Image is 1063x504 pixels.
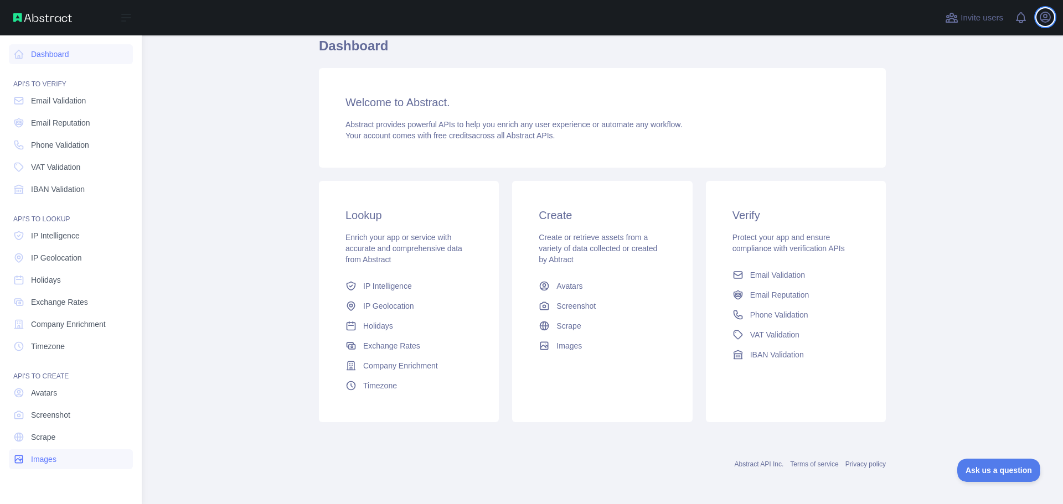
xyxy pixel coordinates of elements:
a: Email Reputation [9,113,133,133]
span: Exchange Rates [31,297,88,308]
a: Scrape [9,427,133,447]
a: Terms of service [790,460,838,468]
a: Scrape [534,316,670,336]
span: IBAN Validation [750,349,804,360]
span: Email Validation [31,95,86,106]
a: Images [534,336,670,356]
span: Email Validation [750,269,805,280]
span: Scrape [556,320,581,331]
a: Phone Validation [9,135,133,155]
span: Your account comes with across all Abstract APIs. [345,131,555,140]
span: Enrich your app or service with accurate and comprehensive data from Abstract [345,233,462,264]
a: Timezone [341,376,477,396]
h3: Welcome to Abstract. [345,95,859,110]
span: Holidays [363,320,393,331]
a: Screenshot [9,405,133,425]
span: Protect your app and ensure compliance with verification APIs [732,233,845,253]
h3: Create [539,207,665,223]
span: Images [31,454,56,465]
span: IP Intelligence [363,280,412,292]
span: Images [556,340,582,351]
button: Invite users [943,9,1005,27]
a: Holidays [9,270,133,290]
iframe: Toggle Customer Support [957,459,1041,482]
span: Screenshot [31,409,70,420]
a: Images [9,449,133,469]
a: Company Enrichment [341,356,477,376]
span: Scrape [31,432,55,443]
a: VAT Validation [728,325,864,345]
a: Email Validation [728,265,864,285]
span: IP Geolocation [31,252,82,263]
a: Screenshot [534,296,670,316]
span: Email Reputation [750,289,809,300]
span: Screenshot [556,300,596,311]
a: VAT Validation [9,157,133,177]
a: IP Intelligence [341,276,477,296]
span: Timezone [31,341,65,352]
a: Avatars [534,276,670,296]
a: IP Geolocation [9,248,133,268]
span: Company Enrichment [363,360,438,371]
a: Privacy policy [845,460,886,468]
img: Abstract API [13,13,72,22]
span: IP Geolocation [363,300,414,311]
span: Invite users [961,12,1003,24]
div: API'S TO CREATE [9,358,133,381]
span: Phone Validation [31,139,89,150]
h3: Verify [732,207,859,223]
span: Avatars [31,387,57,398]
div: API'S TO VERIFY [9,66,133,89]
a: IP Geolocation [341,296,477,316]
h3: Lookup [345,207,472,223]
a: Exchange Rates [341,336,477,356]
span: IBAN Validation [31,184,85,195]
a: Phone Validation [728,305,864,325]
a: Abstract API Inc. [735,460,784,468]
a: Email Reputation [728,285,864,305]
a: IP Intelligence [9,226,133,246]
a: Avatars [9,383,133,403]
span: Timezone [363,380,397,391]
h1: Dashboard [319,37,886,64]
span: Exchange Rates [363,340,420,351]
span: Email Reputation [31,117,90,128]
span: Abstract provides powerful APIs to help you enrich any user experience or automate any workflow. [345,120,683,129]
span: VAT Validation [750,329,799,340]
a: Timezone [9,336,133,356]
a: Company Enrichment [9,314,133,334]
a: Email Validation [9,91,133,111]
span: free credits [434,131,472,140]
span: Company Enrichment [31,319,106,330]
div: API'S TO LOOKUP [9,201,133,224]
a: Dashboard [9,44,133,64]
a: IBAN Validation [728,345,864,365]
a: IBAN Validation [9,179,133,199]
span: IP Intelligence [31,230,80,241]
span: Holidays [31,274,61,285]
a: Exchange Rates [9,292,133,312]
span: Avatars [556,280,582,292]
span: VAT Validation [31,162,80,173]
span: Create or retrieve assets from a variety of data collected or created by Abtract [539,233,657,264]
a: Holidays [341,316,477,336]
span: Phone Validation [750,309,808,320]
